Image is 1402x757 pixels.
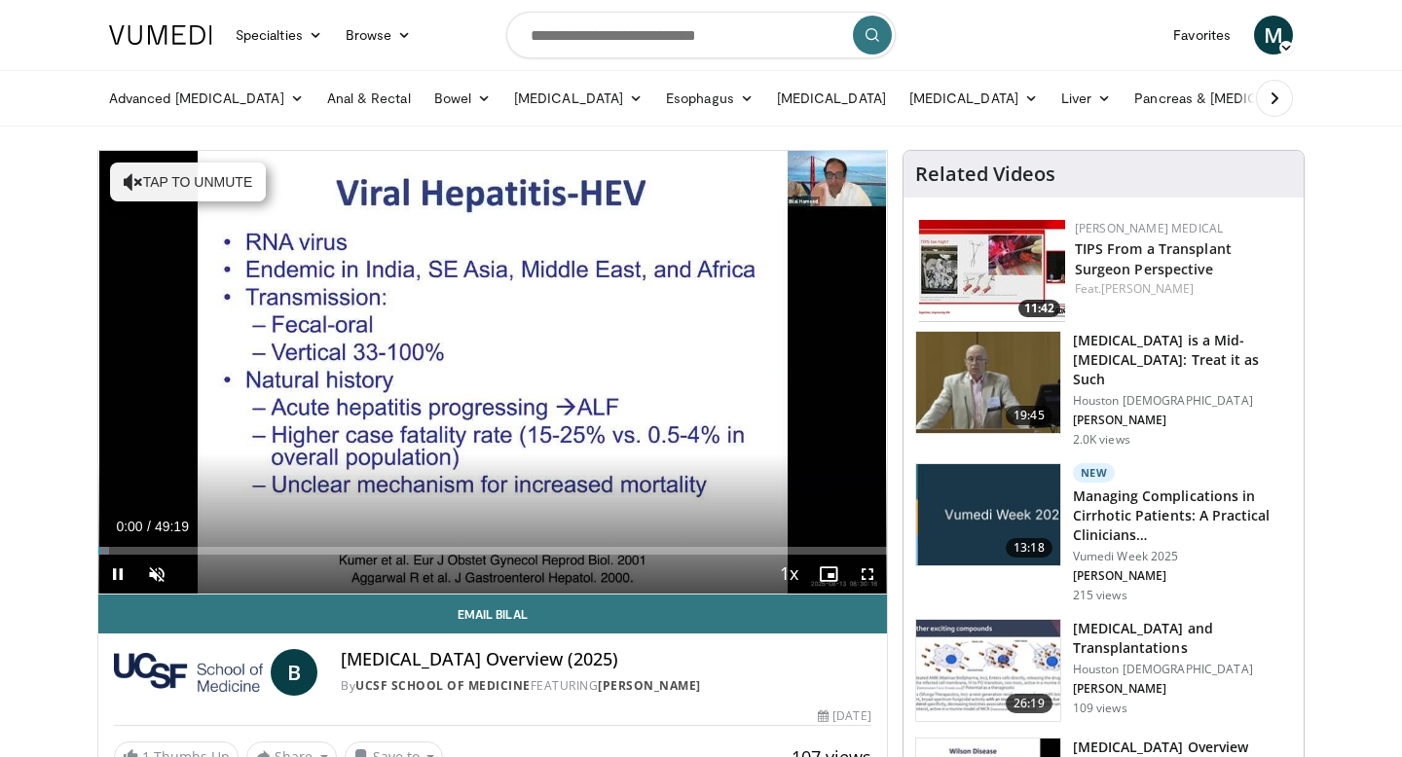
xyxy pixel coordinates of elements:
h3: [MEDICAL_DATA] and Transplantations [1073,619,1292,658]
div: [DATE] [818,707,870,725]
img: 747e94ab-1cae-4bba-8046-755ed87a7908.150x105_q85_crop-smart_upscale.jpg [916,332,1060,433]
span: 13:18 [1006,538,1052,558]
button: Unmute [137,555,176,594]
span: 26:19 [1006,694,1052,713]
input: Search topics, interventions [506,12,896,58]
a: [MEDICAL_DATA] [765,79,898,118]
h4: [MEDICAL_DATA] Overview (2025) [341,649,870,670]
a: UCSF School of Medicine [355,677,531,694]
button: Fullscreen [848,555,887,594]
a: 11:42 [919,220,1065,322]
p: 215 views [1073,588,1127,603]
a: Bowel [423,79,502,118]
p: [PERSON_NAME] [1073,413,1292,428]
div: Progress Bar [98,547,887,555]
a: Favorites [1162,16,1242,54]
a: 19:45 [MEDICAL_DATA] is a Mid-[MEDICAL_DATA]: Treat it as Such Houston [DEMOGRAPHIC_DATA] [PERSON... [915,331,1292,448]
img: UCSF School of Medicine [114,649,263,696]
button: Tap to unmute [110,162,266,201]
img: 4003d3dc-4d84-4588-a4af-bb6b84f49ae6.150x105_q85_crop-smart_upscale.jpg [919,220,1065,322]
a: TIPS From a Transplant Surgeon Perspective [1075,239,1232,278]
p: Vumedi Week 2025 [1073,549,1292,564]
p: Houston [DEMOGRAPHIC_DATA] [1073,662,1292,677]
div: Feat. [1075,280,1288,298]
span: 11:42 [1018,300,1060,317]
h3: [MEDICAL_DATA] Overview [1073,738,1248,757]
img: b79064c7-a40b-4262-95d7-e83347a42cae.jpg.150x105_q85_crop-smart_upscale.jpg [916,464,1060,565]
a: Specialties [224,16,334,54]
p: 2.0K views [1073,432,1130,448]
a: B [271,649,317,696]
img: 8ff36d68-c5b4-45d1-8238-b4e55942bc01.150x105_q85_crop-smart_upscale.jpg [916,620,1060,721]
p: [PERSON_NAME] [1073,568,1292,584]
a: [PERSON_NAME] [1101,280,1194,297]
a: Liver [1050,79,1123,118]
h3: [MEDICAL_DATA] is a Mid-[MEDICAL_DATA]: Treat it as Such [1073,331,1292,389]
button: Playback Rate [770,555,809,594]
span: / [147,519,151,534]
a: [PERSON_NAME] Medical [1075,220,1224,236]
p: [PERSON_NAME] [1073,681,1292,697]
a: 26:19 [MEDICAL_DATA] and Transplantations Houston [DEMOGRAPHIC_DATA] [PERSON_NAME] 109 views [915,619,1292,722]
span: 49:19 [155,519,189,534]
video-js: Video Player [98,151,887,595]
a: M [1254,16,1293,54]
p: Houston [DEMOGRAPHIC_DATA] [1073,393,1292,409]
button: Enable picture-in-picture mode [809,555,848,594]
p: 109 views [1073,701,1127,716]
a: [MEDICAL_DATA] [898,79,1050,118]
a: Pancreas & [MEDICAL_DATA] [1123,79,1350,118]
a: Anal & Rectal [315,79,423,118]
a: Esophagus [654,79,765,118]
span: 0:00 [116,519,142,534]
a: [MEDICAL_DATA] [502,79,654,118]
h4: Related Videos [915,162,1055,186]
h3: Managing Complications in Cirrhotic Patients: A Practical Clinicians… [1073,487,1292,545]
a: Email Bilal [98,595,887,633]
img: VuMedi Logo [109,25,212,45]
a: [PERSON_NAME] [598,677,701,694]
p: New [1073,463,1116,483]
a: Browse [334,16,424,54]
a: Advanced [MEDICAL_DATA] [97,79,315,118]
span: 19:45 [1006,406,1052,425]
div: By FEATURING [341,677,870,695]
button: Pause [98,555,137,594]
a: 13:18 New Managing Complications in Cirrhotic Patients: A Practical Clinicians… Vumedi Week 2025 ... [915,463,1292,603]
